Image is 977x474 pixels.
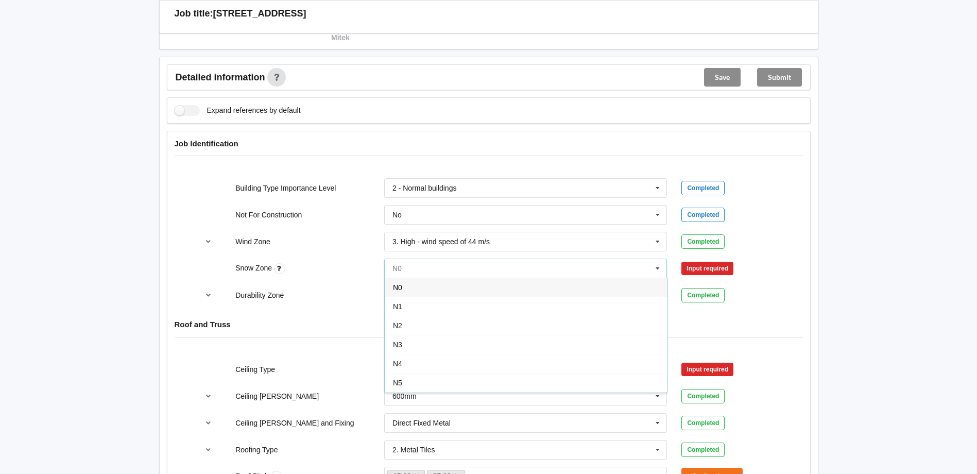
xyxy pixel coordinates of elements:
[213,8,306,20] h3: [STREET_ADDRESS]
[681,234,725,249] div: Completed
[681,389,725,403] div: Completed
[235,211,302,219] label: Not For Construction
[393,302,402,311] span: N1
[392,446,435,453] div: 2. Metal Tiles
[393,321,402,330] span: N2
[393,379,402,387] span: N5
[681,262,733,275] div: Input required
[176,73,265,82] span: Detailed information
[175,105,301,116] label: Expand references by default
[235,446,278,454] label: Roofing Type
[235,184,336,192] label: Building Type Importance Level
[681,443,725,457] div: Completed
[175,139,803,148] h4: Job Identification
[681,363,733,376] div: Input required
[393,283,402,292] span: N0
[235,291,284,299] label: Durability Zone
[235,365,275,374] label: Ceiling Type
[235,419,354,427] label: Ceiling [PERSON_NAME] and Fixing
[235,392,319,400] label: Ceiling [PERSON_NAME]
[681,181,725,195] div: Completed
[198,232,218,251] button: reference-toggle
[681,208,725,222] div: Completed
[393,341,402,349] span: N3
[198,441,218,459] button: reference-toggle
[175,319,803,329] h4: Roof and Truss
[392,419,451,427] div: Direct Fixed Metal
[198,286,218,304] button: reference-toggle
[392,184,457,192] div: 2 - Normal buildings
[198,414,218,432] button: reference-toggle
[235,264,274,272] label: Snow Zone
[681,288,725,302] div: Completed
[393,360,402,368] span: N4
[235,238,270,246] label: Wind Zone
[392,238,490,245] div: 3. High - wind speed of 44 m/s
[392,393,417,400] div: 600mm
[681,416,725,430] div: Completed
[175,8,213,20] h3: Job title:
[198,387,218,405] button: reference-toggle
[392,211,402,218] div: No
